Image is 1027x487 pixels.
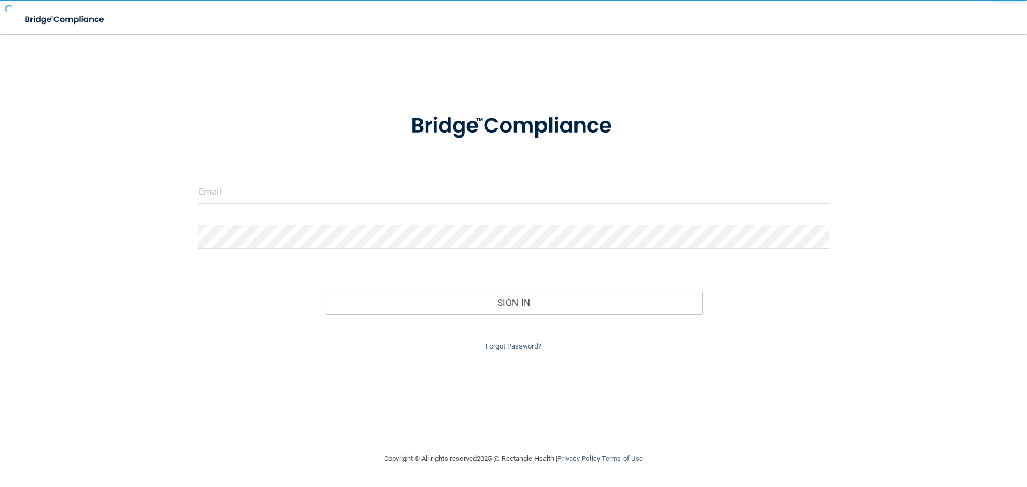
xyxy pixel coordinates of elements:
a: Privacy Policy [557,454,600,462]
input: Email [198,180,829,204]
img: bridge_compliance_login_screen.278c3ca4.svg [389,98,638,154]
a: Forgot Password? [486,342,541,350]
div: Copyright © All rights reserved 2025 @ Rectangle Health | | [318,442,709,476]
button: Sign In [325,291,703,314]
img: bridge_compliance_login_screen.278c3ca4.svg [16,9,114,30]
a: Terms of Use [602,454,643,462]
